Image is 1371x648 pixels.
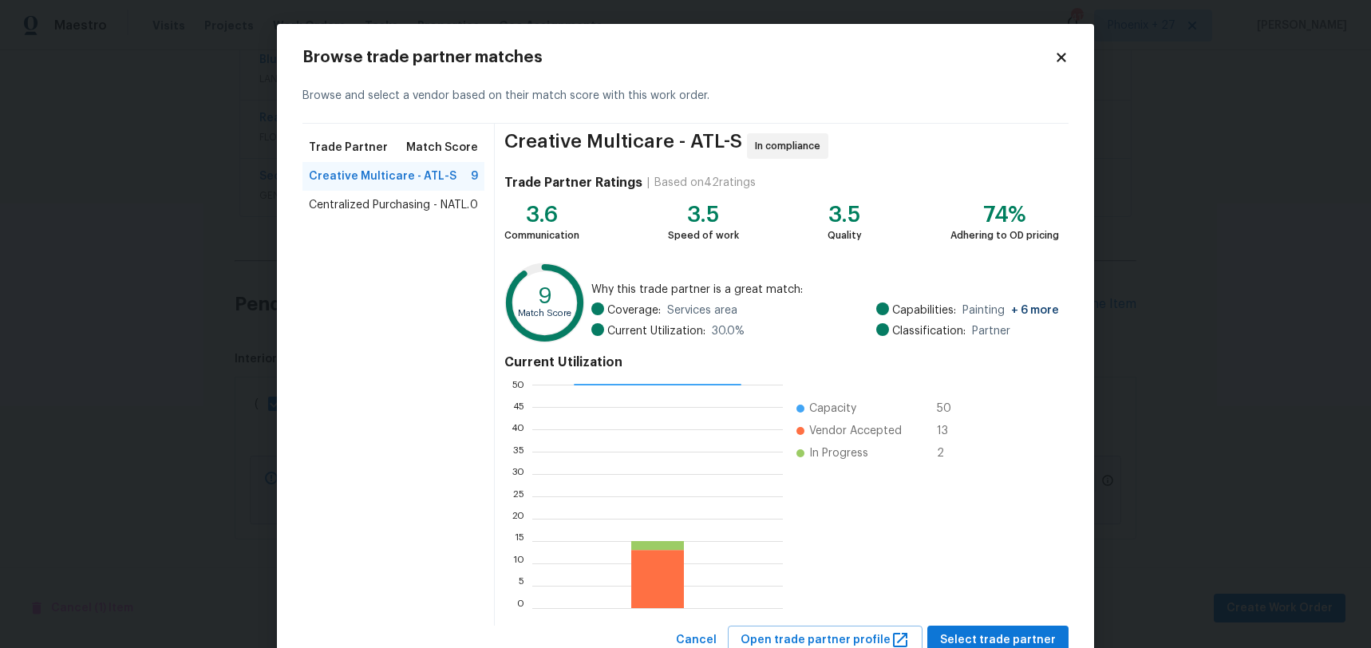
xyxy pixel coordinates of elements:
div: 74% [950,207,1059,223]
text: 10 [513,559,524,568]
div: Based on 42 ratings [654,175,756,191]
span: Painting [962,302,1059,318]
span: Coverage: [607,302,661,318]
text: 25 [513,492,524,501]
div: Quality [828,227,862,243]
span: Creative Multicare - ATL-S [309,168,456,184]
span: Match Score [406,140,478,156]
div: Browse and select a vendor based on their match score with this work order. [302,69,1069,124]
text: 5 [519,581,524,591]
text: 35 [513,447,524,456]
div: Communication [504,227,579,243]
span: 13 [937,423,962,439]
span: Why this trade partner is a great match: [591,282,1059,298]
text: 20 [512,514,524,524]
text: 9 [538,285,552,307]
span: Centralized Purchasing - NATL. [309,197,469,213]
span: Classification: [892,323,966,339]
span: Current Utilization: [607,323,705,339]
span: Vendor Accepted [809,423,902,439]
div: | [642,175,654,191]
text: 40 [511,425,524,434]
span: 30.0 % [712,323,745,339]
span: 50 [937,401,962,417]
span: Capabilities: [892,302,956,318]
text: Match Score [518,309,571,318]
span: Services area [667,302,737,318]
text: 30 [512,469,524,479]
div: 3.6 [504,207,579,223]
div: 3.5 [828,207,862,223]
span: 9 [471,168,478,184]
span: Trade Partner [309,140,388,156]
span: In Progress [809,445,868,461]
span: In compliance [755,138,827,154]
h4: Trade Partner Ratings [504,175,642,191]
text: 0 [517,603,524,613]
span: Creative Multicare - ATL-S [504,133,742,159]
span: Partner [972,323,1010,339]
text: 15 [515,536,524,546]
h4: Current Utilization [504,354,1059,370]
span: 0 [470,197,478,213]
div: Speed of work [668,227,739,243]
div: Adhering to OD pricing [950,227,1059,243]
span: Capacity [809,401,856,417]
text: 50 [512,380,524,389]
h2: Browse trade partner matches [302,49,1054,65]
text: 45 [512,402,524,412]
div: 3.5 [668,207,739,223]
span: 2 [937,445,962,461]
span: + 6 more [1011,305,1059,316]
